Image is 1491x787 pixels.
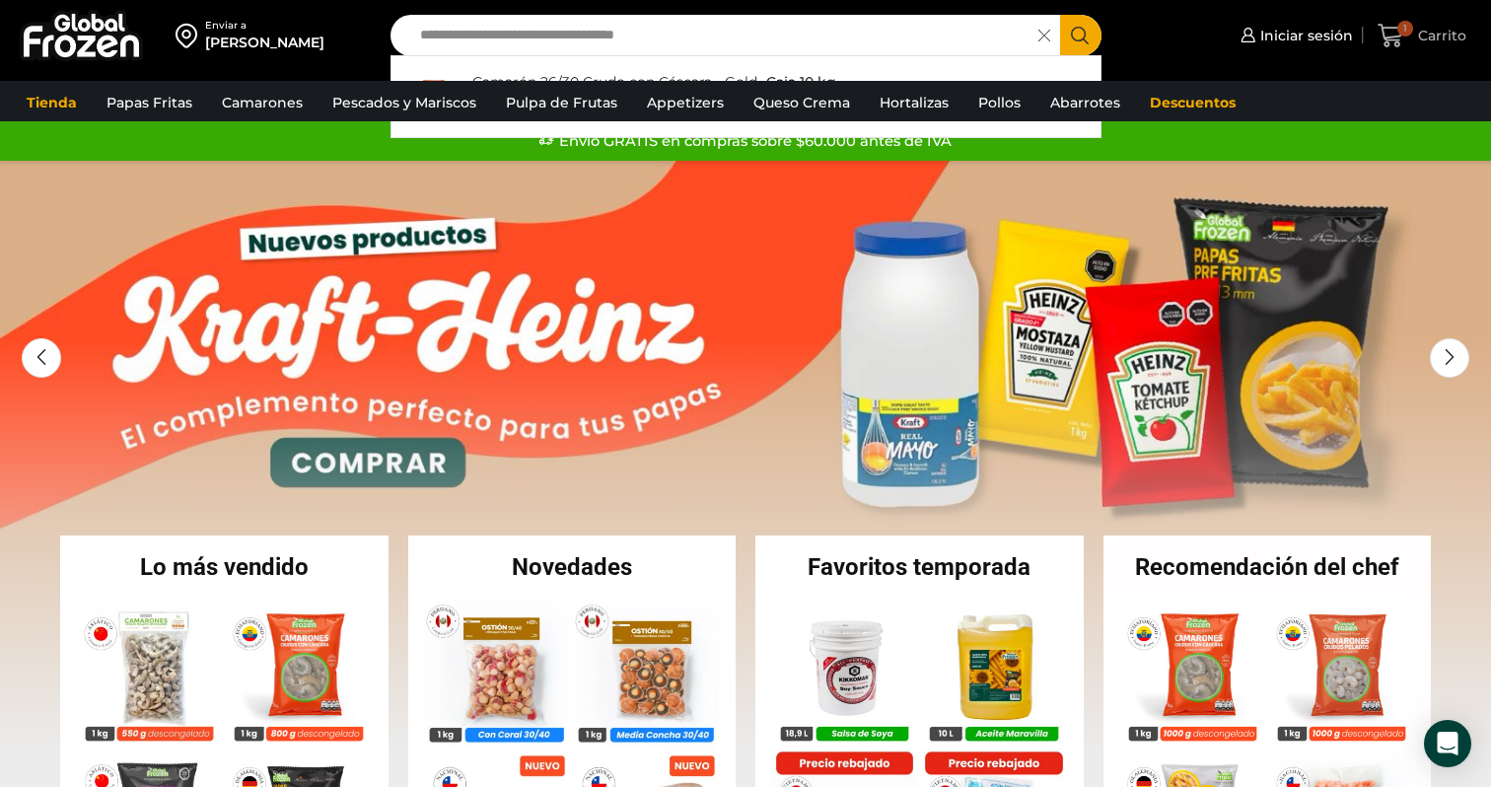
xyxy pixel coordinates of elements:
span: Carrito [1413,26,1466,45]
div: Previous slide [22,338,61,378]
div: [PERSON_NAME] [205,33,324,52]
a: Pulpa de Frutas [496,84,627,121]
strong: Camarón 26/30 Crudo con Cáscara - Gold [472,73,757,92]
div: Next slide [1430,338,1469,378]
a: Queso Crema [744,84,860,121]
h2: Lo más vendido [60,555,389,579]
div: Open Intercom Messenger [1424,720,1471,767]
img: address-field-icon.svg [176,19,205,52]
a: Abarrotes [1040,84,1130,121]
a: Pollos [968,84,1030,121]
a: Camarón 26/30 Crudo con Cáscara - Gold- Caja 10 kg $8.340 [391,66,1100,127]
h2: Favoritos temporada [755,555,1084,579]
a: Papas Fritas [97,84,202,121]
div: Enviar a [205,19,324,33]
button: Search button [1060,15,1101,56]
a: Tienda [17,84,87,121]
a: Hortalizas [870,84,958,121]
p: - Caja 10 kg [472,71,836,93]
h2: Recomendación del chef [1103,555,1432,579]
span: Iniciar sesión [1255,26,1353,45]
a: 1 Carrito [1373,13,1471,59]
a: Pescados y Mariscos [322,84,486,121]
a: Appetizers [637,84,734,121]
h2: Novedades [408,555,737,579]
a: Descuentos [1140,84,1245,121]
a: Camarones [212,84,313,121]
span: 1 [1397,21,1413,36]
a: Iniciar sesión [1236,16,1353,55]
